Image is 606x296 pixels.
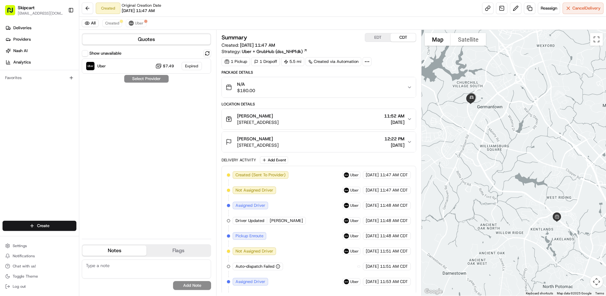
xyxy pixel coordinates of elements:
[350,188,359,193] span: Uber
[6,25,115,36] p: Welcome 👋
[380,187,408,193] span: 11:47 AM CDT
[350,279,359,284] span: Uber
[3,282,76,291] button: Log out
[3,272,76,281] button: Toggle Theme
[82,34,210,44] button: Quotes
[390,33,416,42] button: CDT
[366,264,379,269] span: [DATE]
[18,11,63,16] span: [EMAIL_ADDRESS][DOMAIN_NAME]
[13,48,28,54] span: Nash AI
[380,172,408,178] span: 11:47 AM CDT
[235,248,273,254] span: Not Assigned Driver
[102,19,122,27] button: Created
[366,248,379,254] span: [DATE]
[306,57,361,66] a: Created via Automation
[108,63,115,70] button: Start new chat
[13,284,26,289] span: Log out
[6,92,16,105] img: Wisdom Oko
[380,264,408,269] span: 11:51 AM CDT
[13,142,48,148] span: Knowledge Base
[222,35,247,40] h3: Summary
[3,57,79,67] a: Analytics
[235,218,264,224] span: Driver Updated
[237,136,273,142] span: [PERSON_NAME]
[20,116,51,121] span: [PERSON_NAME]
[235,279,265,285] span: Assigned Driver
[344,279,349,284] img: uber-new-logo.jpeg
[380,218,408,224] span: 11:48 AM CDT
[366,172,379,178] span: [DATE]
[13,61,25,72] img: 8571987876998_91fb9ceb93ad5c398215_72.jpg
[3,3,66,18] button: Skipcart[EMAIL_ADDRESS][DOMAIN_NAME]
[344,172,349,178] img: uber-new-logo.jpeg
[366,279,379,285] span: [DATE]
[6,6,19,19] img: Nash
[163,64,174,69] span: $7.49
[86,62,94,70] img: Uber
[237,142,279,148] span: [STREET_ADDRESS]
[182,62,202,70] div: Expired
[366,187,379,193] span: [DATE]
[3,221,76,231] button: Create
[222,109,416,129] button: [PERSON_NAME][STREET_ADDRESS]11:52 AM[DATE]
[237,113,273,119] span: [PERSON_NAME]
[384,142,404,148] span: [DATE]
[69,98,71,104] span: •
[6,143,11,148] div: 📗
[380,279,408,285] span: 11:53 AM CDT
[423,287,444,296] a: Open this area in Google Maps (opens a new window)
[572,5,601,11] span: Cancel Delivery
[235,233,263,239] span: Pickup Enroute
[235,172,286,178] span: Created (Sent To Provider)
[425,33,451,46] button: Show street map
[538,3,560,14] button: Reassign
[350,249,359,254] span: Uber
[344,203,349,208] img: uber-new-logo.jpeg
[242,48,307,55] a: Uber + GrubHub (dss_NHPfdk)
[237,119,279,125] span: [STREET_ADDRESS]
[366,233,379,239] span: [DATE]
[13,274,38,279] span: Toggle Theme
[423,287,444,296] img: Google
[344,233,349,239] img: uber-new-logo.jpeg
[4,139,51,151] a: 📗Knowledge Base
[3,73,76,83] div: Favorites
[365,33,390,42] button: EDT
[45,157,77,162] a: Powered byPylon
[3,241,76,250] button: Settings
[13,37,31,42] span: Providers
[563,3,603,14] button: CancelDelivery
[595,292,604,295] a: Terms (opens in new tab)
[344,188,349,193] img: uber-new-logo.jpeg
[240,42,275,48] span: [DATE] 11:47 AM
[155,63,174,69] button: $7.49
[29,67,87,72] div: We're available if you need us!
[20,98,68,104] span: Wisdom [PERSON_NAME]
[63,158,77,162] span: Pylon
[222,77,416,98] button: N/A$180.00
[13,264,36,269] span: Chat with us!
[350,203,359,208] span: Uber
[60,142,102,148] span: API Documentation
[366,203,379,208] span: [DATE]
[251,57,280,66] div: 1 Dropoff
[54,143,59,148] div: 💻
[122,3,161,8] span: Original Creation Date
[270,218,303,224] span: [PERSON_NAME]
[72,98,85,104] span: [DATE]
[37,223,49,229] span: Create
[366,218,379,224] span: [DATE]
[6,110,16,120] img: Sarah Tanguma
[222,70,416,75] div: Package Details
[590,275,603,288] button: Map camera controls
[242,48,303,55] span: Uber + GrubHub (dss_NHPfdk)
[56,116,69,121] span: [DATE]
[384,136,404,142] span: 12:22 PM
[51,139,104,151] a: 💻API Documentation
[16,41,105,48] input: Clear
[237,87,255,94] span: $180.00
[13,25,31,31] span: Deliveries
[235,264,274,269] span: Auto-dispatch Failed
[451,33,486,46] button: Show satellite imagery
